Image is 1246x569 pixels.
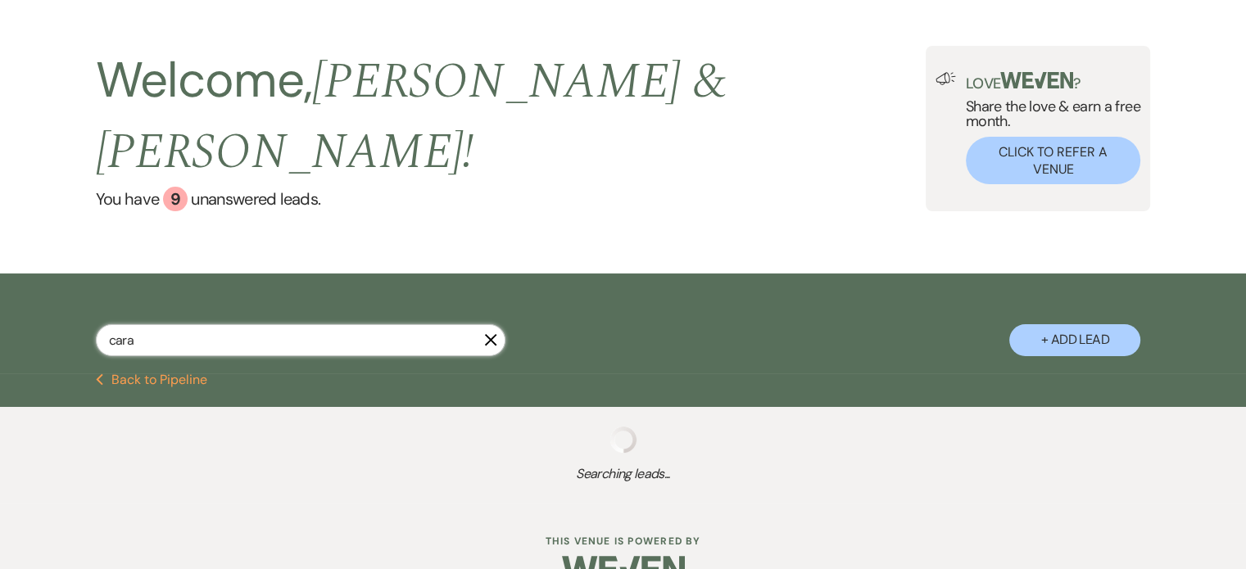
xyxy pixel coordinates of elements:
[956,72,1141,184] div: Share the love & earn a free month.
[1000,72,1073,88] img: weven-logo-green.svg
[96,44,727,190] span: [PERSON_NAME] & [PERSON_NAME] !
[966,72,1141,91] p: Love ?
[966,137,1141,184] button: Click to Refer a Venue
[96,324,505,356] input: Search by name, event date, email address or phone number
[936,72,956,85] img: loud-speaker-illustration.svg
[610,427,637,453] img: loading spinner
[96,373,208,386] button: Back to Pipeline
[62,464,1184,484] span: Searching leads...
[96,187,926,211] a: You have 9 unanswered leads.
[1009,324,1140,356] button: + Add Lead
[96,46,926,187] h2: Welcome,
[163,187,188,211] div: 9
